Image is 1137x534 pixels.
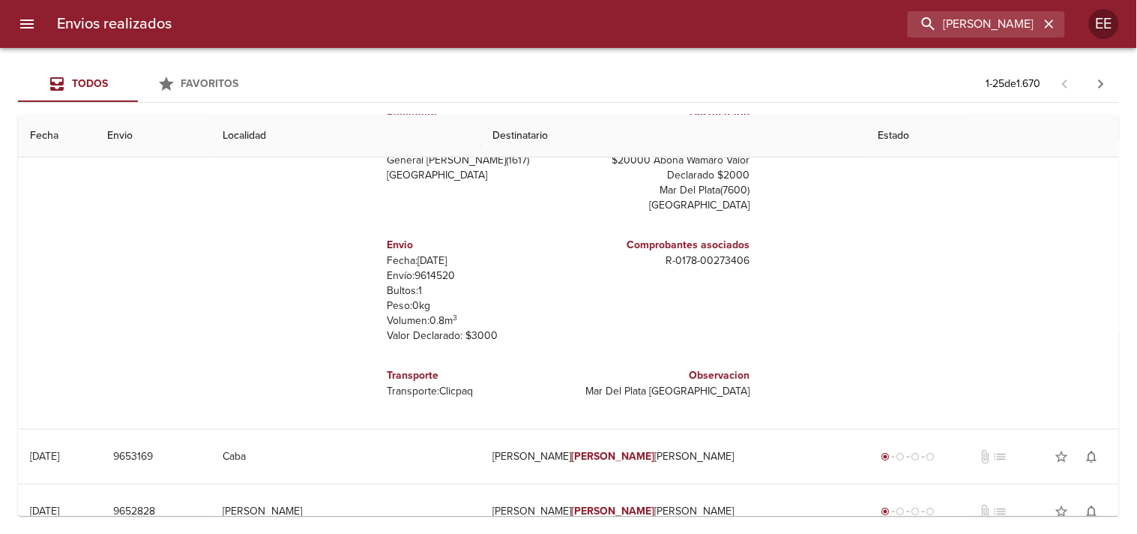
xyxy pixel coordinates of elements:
div: [DATE] [30,450,59,463]
div: Generado [878,504,938,519]
p: Mar Del Plata [GEOGRAPHIC_DATA] [575,384,750,399]
span: star_border [1055,449,1070,464]
th: Estado [866,115,1119,157]
button: menu [9,6,45,42]
button: Agregar a favoritos [1047,496,1077,526]
span: No tiene documentos adjuntos [977,504,992,519]
p: [STREET_ADDRESS] Declarado $20000 Abona Wamaro Valor Declarado $2000 [575,138,750,183]
input: buscar [908,11,1040,37]
h6: Envio [387,237,563,253]
span: radio_button_unchecked [911,452,920,461]
button: Activar notificaciones [1077,442,1107,472]
div: Tabs Envios [18,66,258,102]
p: [GEOGRAPHIC_DATA] [575,198,750,213]
p: 1 - 25 de 1.670 [986,76,1041,91]
span: No tiene documentos adjuntos [977,449,992,464]
h6: Transporte [387,367,563,384]
span: 9652828 [113,502,155,521]
p: General [PERSON_NAME] ( 1617 ) [387,153,563,168]
span: notifications_none [1085,504,1100,519]
span: Favoritos [181,77,239,90]
th: Localidad [211,115,480,157]
p: Volumen: 0.8 m [387,313,563,328]
div: Abrir información de usuario [1089,9,1119,39]
span: radio_button_unchecked [911,507,920,516]
span: 9653169 [113,448,153,466]
button: 9652828 [107,498,161,526]
sup: 3 [453,313,458,322]
div: [DATE] [30,505,59,517]
span: star_border [1055,504,1070,519]
span: Pagina anterior [1047,76,1083,91]
h6: Comprobantes asociados [575,237,750,253]
span: No tiene pedido asociado [992,449,1007,464]
h6: Envios realizados [57,12,172,36]
p: Transporte: Clicpaq [387,384,563,399]
button: Activar notificaciones [1077,496,1107,526]
th: Fecha [18,115,95,157]
p: Peso: 0 kg [387,298,563,313]
p: Bultos: 1 [387,283,563,298]
span: radio_button_unchecked [896,507,905,516]
p: Fecha: [DATE] [387,253,563,268]
div: EE [1089,9,1119,39]
em: [PERSON_NAME] [572,505,655,517]
span: notifications_none [1085,449,1100,464]
span: radio_button_checked [881,452,890,461]
div: Generado [878,449,938,464]
p: Envío: 9614520 [387,268,563,283]
span: radio_button_unchecked [896,452,905,461]
em: [PERSON_NAME] [572,450,655,463]
p: [GEOGRAPHIC_DATA] [387,168,563,183]
th: Envio [95,115,211,157]
p: R - 0178 - 00273406 [575,253,750,268]
span: radio_button_unchecked [926,507,935,516]
span: No tiene pedido asociado [992,504,1007,519]
span: Pagina siguiente [1083,66,1119,102]
button: Agregar a favoritos [1047,442,1077,472]
h6: Observacion [575,367,750,384]
p: Mar Del Plata ( 7600 ) [575,183,750,198]
span: Todos [72,77,108,90]
span: radio_button_checked [881,507,890,516]
span: radio_button_unchecked [926,452,935,461]
p: Valor Declarado: $ 3000 [387,328,563,343]
td: Caba [211,430,480,484]
td: [PERSON_NAME] [PERSON_NAME] [480,430,866,484]
button: 9653169 [107,443,159,471]
th: Destinatario [480,115,866,157]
